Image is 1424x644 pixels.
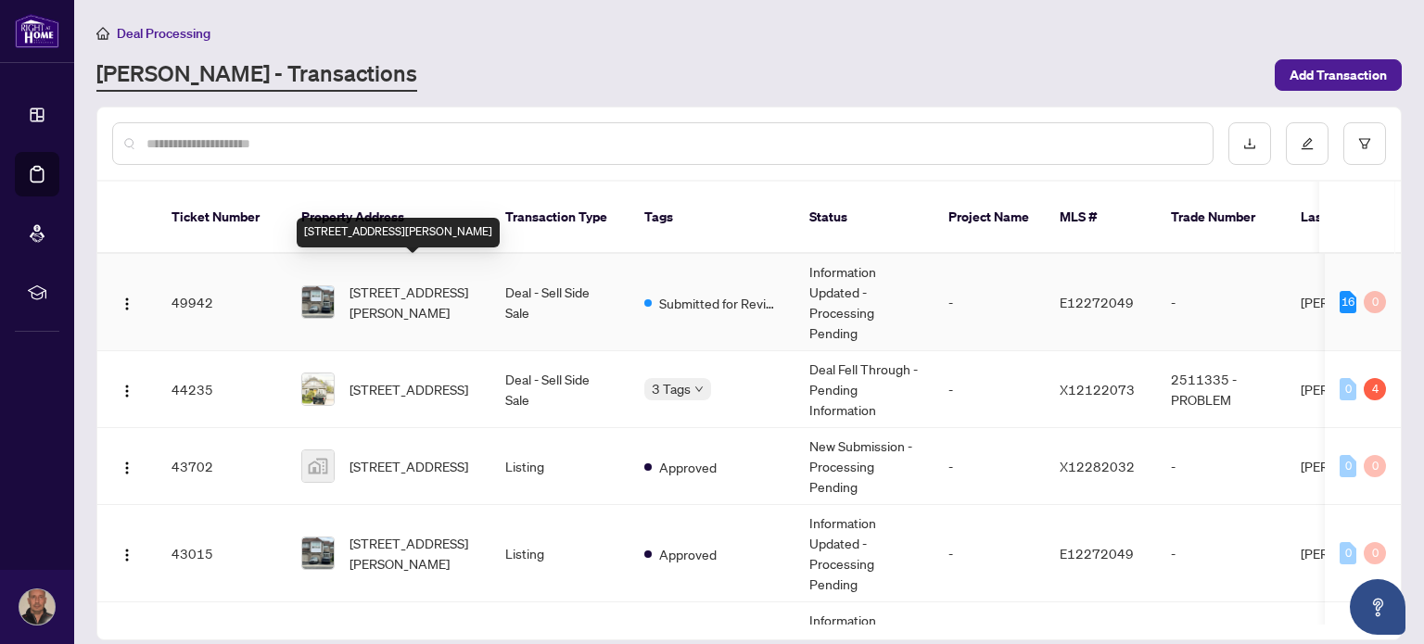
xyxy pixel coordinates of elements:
[117,25,210,42] span: Deal Processing
[629,182,795,254] th: Tags
[659,544,717,564] span: Approved
[302,286,334,318] img: thumbnail-img
[1286,122,1329,165] button: edit
[1243,137,1256,150] span: download
[1301,137,1314,150] span: edit
[112,451,142,481] button: Logo
[1228,122,1271,165] button: download
[297,218,500,247] div: [STREET_ADDRESS][PERSON_NAME]
[350,379,468,399] span: [STREET_ADDRESS]
[302,450,334,482] img: thumbnail-img
[112,287,142,317] button: Logo
[1156,505,1286,602] td: -
[934,254,1045,351] td: -
[1060,381,1135,398] span: X12122073
[490,254,629,351] td: Deal - Sell Side Sale
[120,384,134,398] img: Logo
[350,282,476,322] span: [STREET_ADDRESS][PERSON_NAME]
[490,428,629,505] td: Listing
[302,373,334,405] img: thumbnail-img
[934,182,1045,254] th: Project Name
[112,538,142,568] button: Logo
[350,533,476,574] span: [STREET_ADDRESS][PERSON_NAME]
[1340,542,1356,564] div: 0
[659,293,780,313] span: Submitted for Review
[795,182,934,254] th: Status
[286,182,490,254] th: Property Address
[96,58,417,92] a: [PERSON_NAME] - Transactions
[120,461,134,475] img: Logo
[1340,455,1356,477] div: 0
[934,428,1045,505] td: -
[490,505,629,602] td: Listing
[1156,428,1286,505] td: -
[1364,542,1386,564] div: 0
[1060,545,1134,562] span: E12272049
[1156,351,1286,428] td: 2511335 - PROBLEM
[934,505,1045,602] td: -
[1045,182,1156,254] th: MLS #
[1275,59,1402,91] button: Add Transaction
[1340,291,1356,313] div: 16
[652,378,691,399] span: 3 Tags
[795,505,934,602] td: Information Updated - Processing Pending
[490,182,629,254] th: Transaction Type
[795,428,934,505] td: New Submission - Processing Pending
[1156,254,1286,351] td: -
[1060,294,1134,310] span: E12272049
[1364,291,1386,313] div: 0
[15,14,59,48] img: logo
[1343,122,1386,165] button: filter
[350,456,468,476] span: [STREET_ADDRESS]
[1350,579,1405,635] button: Open asap
[157,254,286,351] td: 49942
[157,505,286,602] td: 43015
[490,351,629,428] td: Deal - Sell Side Sale
[1290,60,1387,90] span: Add Transaction
[302,537,334,569] img: thumbnail-img
[157,428,286,505] td: 43702
[112,374,142,404] button: Logo
[1364,455,1386,477] div: 0
[659,457,717,477] span: Approved
[120,297,134,311] img: Logo
[1340,378,1356,400] div: 0
[795,351,934,428] td: Deal Fell Through - Pending Information
[1060,458,1135,474] span: X12282032
[1364,378,1386,400] div: 4
[1358,137,1371,150] span: filter
[1156,182,1286,254] th: Trade Number
[694,385,704,394] span: down
[157,351,286,428] td: 44235
[157,182,286,254] th: Ticket Number
[120,548,134,562] img: Logo
[96,27,109,40] span: home
[795,254,934,351] td: Information Updated - Processing Pending
[934,351,1045,428] td: -
[19,589,55,625] img: Profile Icon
